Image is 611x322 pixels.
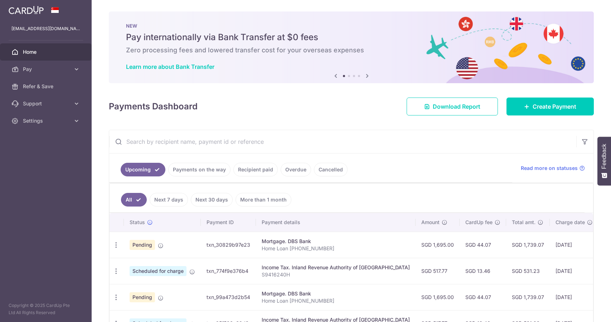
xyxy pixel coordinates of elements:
a: Upcoming [121,163,165,176]
h6: Zero processing fees and lowered transfer cost for your overseas expenses [126,46,577,55]
span: Scheduled for charge [130,266,186,276]
span: Refer & Save [23,83,70,90]
td: [DATE] [550,232,598,258]
span: Pending [130,292,155,302]
span: Home [23,48,70,56]
td: SGD 13.46 [460,258,506,284]
td: SGD 44.07 [460,232,506,258]
h4: Payments Dashboard [109,100,198,113]
th: Payment ID [201,213,256,232]
a: Learn more about Bank Transfer [126,63,214,70]
div: Income Tax. Inland Revenue Authority of [GEOGRAPHIC_DATA] [262,264,410,271]
input: Search by recipient name, payment id or reference [109,130,576,153]
a: More than 1 month [236,193,291,207]
button: Feedback - Show survey [597,137,611,185]
p: [EMAIL_ADDRESS][DOMAIN_NAME] [11,25,80,32]
a: Read more on statuses [521,165,585,172]
td: SGD 44.07 [460,284,506,310]
a: Download Report [407,98,498,115]
p: Home Loan [PHONE_NUMBER] [262,297,410,304]
span: Total amt. [512,219,535,226]
span: Support [23,100,70,107]
span: Pending [130,240,155,250]
a: All [121,193,147,207]
p: S9416240H [262,271,410,278]
img: Bank transfer banner [109,11,594,83]
td: SGD 517.77 [416,258,460,284]
td: [DATE] [550,284,598,310]
td: SGD 1,695.00 [416,284,460,310]
a: Create Payment [506,98,594,115]
img: CardUp [9,6,44,14]
span: Feedback [601,144,607,169]
span: Charge date [556,219,585,226]
a: Recipient paid [233,163,278,176]
td: [DATE] [550,258,598,284]
a: Next 30 days [191,193,233,207]
a: Next 7 days [150,193,188,207]
p: NEW [126,23,577,29]
span: Download Report [433,102,480,111]
a: Payments on the way [168,163,231,176]
td: SGD 1,695.00 [416,232,460,258]
p: Home Loan [PHONE_NUMBER] [262,245,410,252]
h5: Pay internationally via Bank Transfer at $0 fees [126,32,577,43]
a: Overdue [281,163,311,176]
div: Mortgage. DBS Bank [262,238,410,245]
td: txn_30829b97e23 [201,232,256,258]
td: SGD 531.23 [506,258,550,284]
td: txn_99a473d2b54 [201,284,256,310]
span: Settings [23,117,70,124]
span: Status [130,219,145,226]
span: Read more on statuses [521,165,578,172]
span: Create Payment [533,102,576,111]
a: Cancelled [314,163,348,176]
th: Payment details [256,213,416,232]
span: CardUp fee [465,219,493,226]
td: txn_774f9e376b4 [201,258,256,284]
span: Amount [421,219,440,226]
td: SGD 1,739.07 [506,284,550,310]
td: SGD 1,739.07 [506,232,550,258]
div: Mortgage. DBS Bank [262,290,410,297]
span: Pay [23,66,70,73]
